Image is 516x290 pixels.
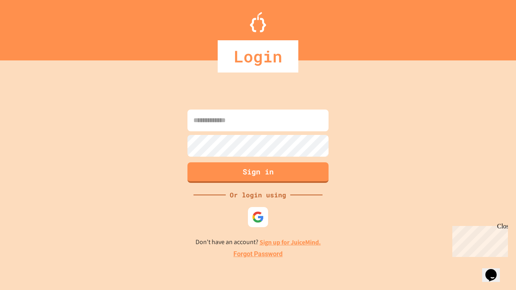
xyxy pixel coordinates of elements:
img: Logo.svg [250,12,266,32]
div: Or login using [226,190,290,200]
button: Sign in [187,162,329,183]
img: google-icon.svg [252,211,264,223]
a: Sign up for JuiceMind. [260,238,321,246]
iframe: chat widget [482,258,508,282]
a: Forgot Password [233,249,283,259]
div: Login [218,40,298,72]
div: Chat with us now!Close [3,3,56,51]
p: Don't have an account? [196,237,321,247]
iframe: chat widget [449,223,508,257]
